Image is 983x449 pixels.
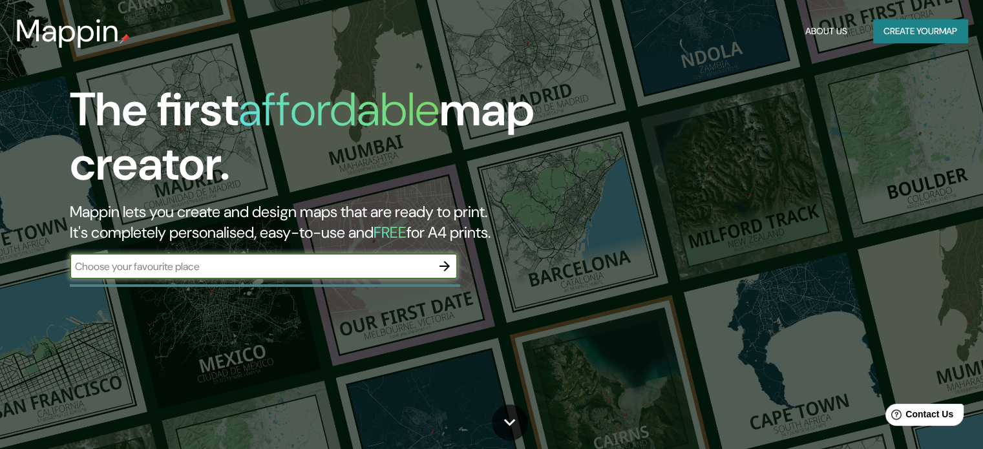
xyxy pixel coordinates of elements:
h5: FREE [374,222,407,242]
h3: Mappin [16,13,120,49]
img: mappin-pin [120,34,130,44]
input: Choose your favourite place [70,259,432,274]
button: Create yourmap [873,19,967,43]
h1: The first map creator. [70,83,562,202]
h2: Mappin lets you create and design maps that are ready to print. It's completely personalised, eas... [70,202,562,243]
button: About Us [800,19,852,43]
iframe: Help widget launcher [868,399,969,435]
h1: affordable [238,79,439,140]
